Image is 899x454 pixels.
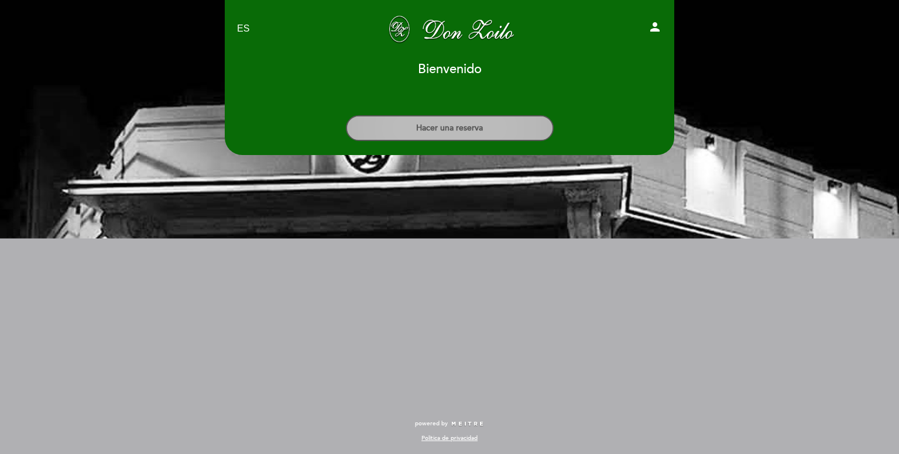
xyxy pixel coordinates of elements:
[415,419,448,428] span: powered by
[418,63,482,77] h1: Bienvenido
[346,115,554,141] button: Hacer una reserva
[421,434,478,442] a: Política de privacidad
[648,20,662,34] i: person
[648,20,662,38] button: person
[376,13,523,45] a: [PERSON_NAME]
[415,419,484,428] a: powered by
[451,421,484,427] img: MEITRE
